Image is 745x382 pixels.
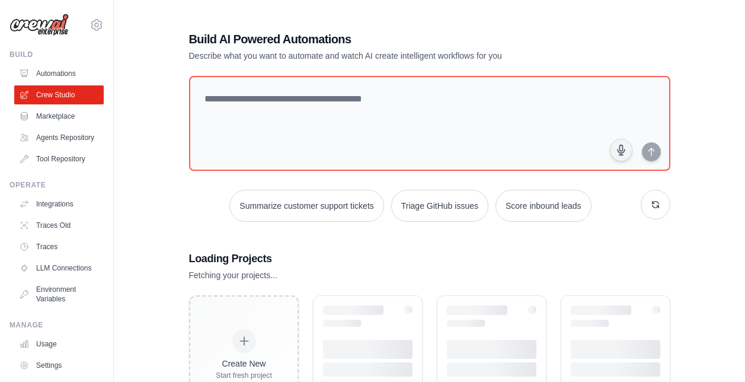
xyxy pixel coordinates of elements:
a: Usage [14,335,104,354]
a: Environment Variables [14,280,104,308]
button: Summarize customer support tickets [229,190,383,222]
a: Traces Old [14,216,104,235]
p: Describe what you want to automate and watch AI create intelligent workflows for you [189,50,587,62]
a: Settings [14,356,104,375]
a: Traces [14,237,104,256]
a: Tool Repository [14,149,104,168]
button: Get new suggestions [641,190,670,219]
div: Build [9,50,104,59]
div: Start fresh project [216,371,272,380]
img: Logo [9,14,69,36]
a: Crew Studio [14,85,104,104]
div: Create New [216,358,272,370]
a: LLM Connections [14,259,104,278]
button: Click to speak your automation idea [610,139,632,161]
p: Fetching your projects... [189,269,670,281]
div: Operate [9,180,104,190]
a: Marketplace [14,107,104,126]
h1: Build AI Powered Automations [189,31,587,47]
a: Automations [14,64,104,83]
a: Agents Repository [14,128,104,147]
h3: Loading Projects [189,250,670,267]
div: Manage [9,320,104,330]
button: Triage GitHub issues [391,190,488,222]
button: Score inbound leads [495,190,591,222]
a: Integrations [14,195,104,214]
